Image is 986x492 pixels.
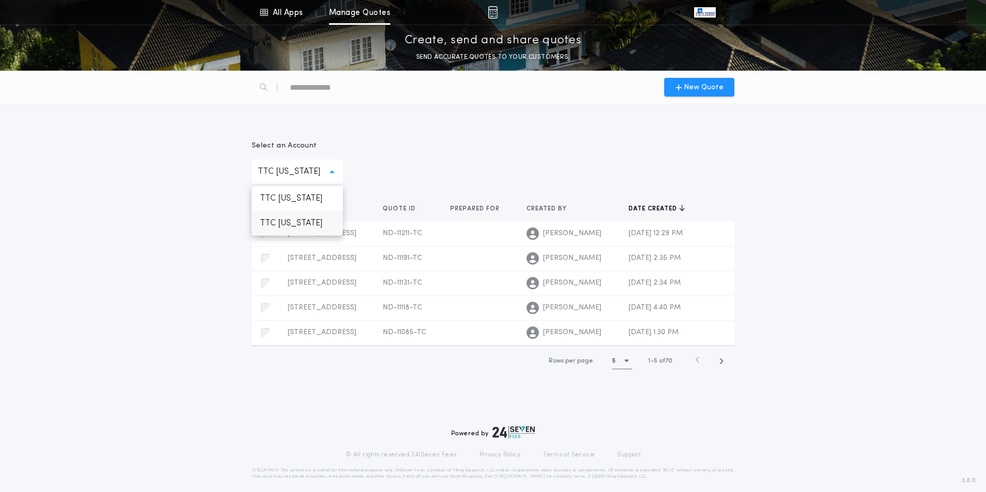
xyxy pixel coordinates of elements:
[612,353,632,369] button: 5
[629,304,681,311] span: [DATE] 4:40 PM
[450,205,502,213] span: Prepared for
[252,467,734,480] p: DISCLAIMER: This estimate is provided for informational purposes only. 24|Seven Fees, a product o...
[288,304,356,311] span: [STREET_ADDRESS]
[480,451,521,459] a: Privacy Policy
[252,141,343,151] p: Select an Account
[383,229,422,237] span: ND-11211-TC
[659,356,672,366] span: of 70
[383,304,422,311] span: ND-11118-TC
[543,327,601,338] span: [PERSON_NAME]
[612,356,616,366] h1: 5
[383,205,418,213] span: Quote ID
[346,451,457,459] p: © All rights reserved. 24|Seven Fees
[383,204,423,214] button: Quote ID
[288,229,356,237] span: [STREET_ADDRESS]
[629,279,681,287] span: [DATE] 2:34 PM
[648,358,650,364] span: 1
[488,6,498,19] img: img
[494,474,545,479] a: [URL][DOMAIN_NAME]
[252,186,343,211] p: TTC [US_STATE]
[629,204,685,214] button: Date created
[252,159,343,184] button: TTC [US_STATE]
[527,205,569,213] span: Created by
[252,211,343,236] p: TTC [US_STATE]
[549,358,595,364] span: Rows per page:
[416,52,570,62] p: SEND ACCURATE QUOTES TO YOUR CUSTOMERS.
[543,303,601,313] span: [PERSON_NAME]
[654,358,658,364] span: 5
[664,78,734,96] button: New Quote
[383,329,426,336] span: ND-11085-TC
[258,166,337,178] p: TTC [US_STATE]
[629,205,679,213] span: Date created
[492,426,535,438] img: logo
[543,253,601,264] span: [PERSON_NAME]
[962,476,976,485] span: 3.8.0
[527,204,574,214] button: Created by
[288,279,356,287] span: [STREET_ADDRESS]
[288,329,356,336] span: [STREET_ADDRESS]
[694,7,716,18] img: vs-icon
[629,329,679,336] span: [DATE] 1:30 PM
[543,228,601,239] span: [PERSON_NAME]
[252,186,343,236] ul: TTC [US_STATE]
[451,426,535,438] div: Powered by
[543,278,601,288] span: [PERSON_NAME]
[629,229,683,237] span: [DATE] 12:29 PM
[288,254,356,262] span: [STREET_ADDRESS]
[629,254,681,262] span: [DATE] 2:35 PM
[383,279,422,287] span: ND-11131-TC
[405,32,582,49] p: Create, send and share quotes
[543,451,595,459] a: Terms of Service
[617,451,640,459] a: Support
[684,82,724,93] span: New Quote
[383,254,422,262] span: ND-11191-TC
